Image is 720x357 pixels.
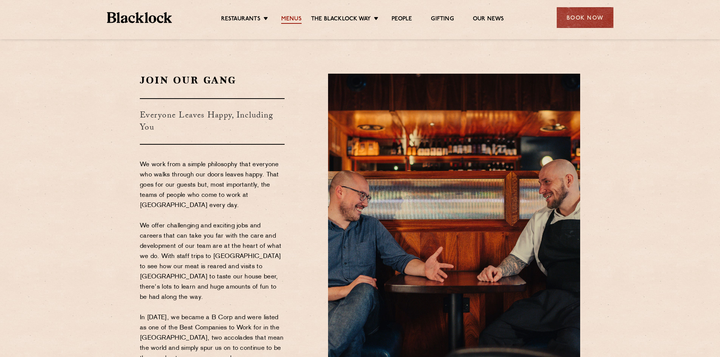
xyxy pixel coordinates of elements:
[140,98,285,145] h3: Everyone Leaves Happy, Including You
[221,15,260,24] a: Restaurants
[140,74,285,87] h2: Join Our Gang
[107,12,172,23] img: BL_Textured_Logo-footer-cropped.svg
[311,15,371,24] a: The Blacklock Way
[557,7,613,28] div: Book Now
[473,15,504,24] a: Our News
[392,15,412,24] a: People
[431,15,454,24] a: Gifting
[281,15,302,24] a: Menus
